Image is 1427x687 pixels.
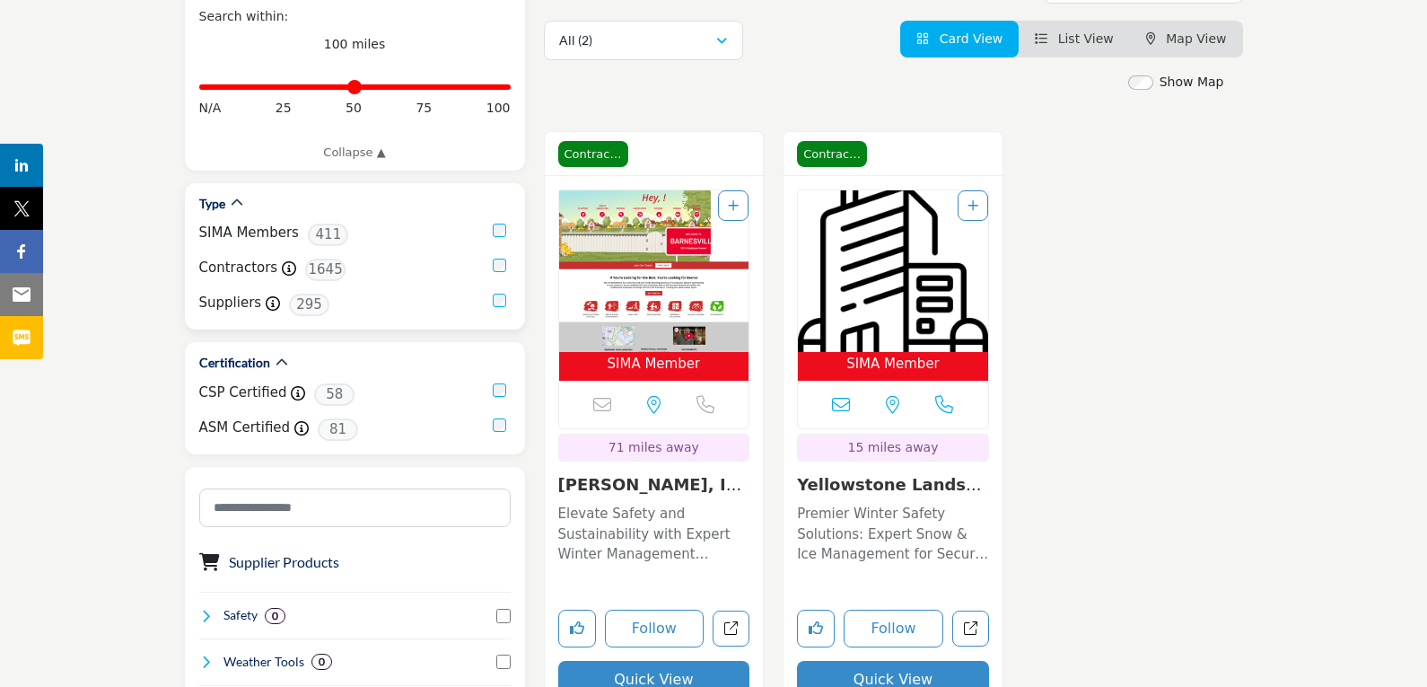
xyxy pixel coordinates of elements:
a: Add To List [728,198,739,213]
div: 0 Results For Weather Tools [311,654,332,670]
span: 58 [314,383,355,406]
label: CSP Certified [199,383,287,403]
input: Select Weather Tools checkbox [496,655,511,669]
label: Contractors [199,258,278,278]
div: 0 Results For Safety [265,608,285,624]
span: SIMA Member [846,354,940,374]
button: Like listing [558,610,596,647]
span: Card View [940,31,1002,46]
p: All (2) [559,31,592,49]
a: Yellowstone Landscap... [797,475,986,514]
a: Open barnes-inc in new tab [713,611,749,647]
a: Open Listing in new tab [798,190,988,382]
span: 50 [346,99,362,118]
a: Add To List [967,198,978,213]
label: ASM Certified [199,418,291,438]
a: [PERSON_NAME], Inc. [558,475,742,514]
h2: Type [199,195,225,213]
span: 15 miles away [848,440,939,454]
span: 100 [486,99,511,118]
label: Show Map [1160,73,1224,92]
button: Follow [844,610,943,647]
li: Map View [1130,21,1243,57]
input: Selected SIMA Members checkbox [493,224,506,237]
span: 100 miles [324,37,386,51]
h4: Safety: Safety refers to the measures, practices, and protocols implemented to protect individual... [223,606,258,624]
a: Collapse ▲ [199,144,511,162]
input: Select Safety checkbox [496,609,511,623]
a: Open Listing in new tab [559,190,749,382]
input: Suppliers checkbox [493,294,506,307]
a: View List [1035,31,1114,46]
button: Follow [605,610,705,647]
input: ASM Certified checkbox [493,418,506,432]
label: Suppliers [199,293,262,313]
div: Search within: [199,7,511,26]
span: List View [1058,31,1114,46]
a: View Card [916,31,1002,46]
input: CSP Certified checkbox [493,383,506,397]
span: Contractor [797,141,867,168]
li: List View [1019,21,1130,57]
span: 295 [289,294,329,316]
span: N/A [199,99,222,118]
img: Barnes, Inc. [559,190,749,352]
h3: Barnes, Inc. [558,475,750,495]
input: Contractors checkbox [493,259,506,272]
span: 25 [276,99,292,118]
b: 0 [319,656,325,668]
input: Search Category [199,489,511,527]
span: 411 [308,224,348,246]
button: Supplier Products [229,551,339,573]
label: SIMA Members [199,223,299,243]
p: Premier Winter Safety Solutions: Expert Snow & Ice Management for Secure Commercial Properties Ba... [797,504,989,565]
h3: Yellowstone Landscape [797,475,989,495]
span: Map View [1166,31,1226,46]
span: SIMA Member [608,354,701,374]
a: Map View [1146,31,1227,46]
button: All (2) [544,21,743,60]
a: Open yellowstone-landscape-wauconda-il in new tab [952,611,989,647]
span: Contractor [558,141,628,168]
span: 81 [318,418,358,441]
li: Card View [900,21,1019,57]
p: Elevate Safety and Sustainability with Expert Winter Management Solutions This company specialize... [558,504,750,565]
span: 75 [416,99,432,118]
span: 1645 [305,259,346,281]
h2: Certification [199,354,270,372]
b: 0 [272,610,278,622]
a: Elevate Safety and Sustainability with Expert Winter Management Solutions This company specialize... [558,499,750,565]
a: Premier Winter Safety Solutions: Expert Snow & Ice Management for Secure Commercial Properties Ba... [797,499,989,565]
span: 71 miles away [608,440,699,454]
img: Yellowstone Landscape [798,190,988,352]
h4: Weather Tools: Weather Tools refer to instruments, software, and technologies used to monitor, pr... [223,653,304,671]
button: Like listing [797,610,835,647]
